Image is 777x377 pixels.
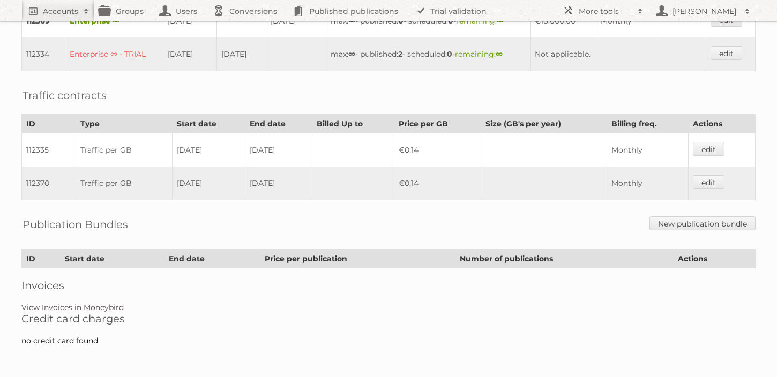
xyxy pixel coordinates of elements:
td: [DATE] [163,37,216,71]
th: Price per publication [260,250,455,268]
th: End date [245,115,312,133]
th: Number of publications [455,250,674,268]
th: Actions [673,250,755,268]
a: edit [693,175,724,189]
a: New publication bundle [649,216,756,230]
td: Traffic per GB [76,133,173,167]
td: Traffic per GB [76,167,173,200]
td: Monthly [607,133,689,167]
td: [DATE] [173,133,245,167]
strong: ∞ [496,49,503,59]
h2: [PERSON_NAME] [670,6,739,17]
td: [DATE] [245,133,312,167]
h2: Traffic contracts [23,87,107,103]
th: End date [165,250,260,268]
td: €0,14 [394,167,481,200]
td: 112370 [22,167,76,200]
td: Monthly [607,167,689,200]
th: Billed Up to [312,115,394,133]
a: edit [711,46,742,60]
td: Not applicable. [531,37,706,71]
th: Billing freq. [607,115,689,133]
th: ID [22,115,76,133]
strong: 0 [447,49,452,59]
td: max: - published: - scheduled: - [326,37,531,71]
td: [DATE] [245,167,312,200]
h2: More tools [579,6,632,17]
th: Actions [688,115,755,133]
th: ID [22,250,61,268]
a: View Invoices in Moneybird [21,303,124,312]
td: [DATE] [216,37,266,71]
th: Size (GB's per year) [481,115,607,133]
strong: 2 [398,49,402,59]
h2: Invoices [21,279,756,292]
h2: Publication Bundles [23,216,128,232]
td: 112335 [22,133,76,167]
a: edit [693,142,724,156]
h2: Credit card charges [21,312,756,325]
h2: Accounts [43,6,78,17]
th: Start date [61,250,165,268]
td: €0,14 [394,133,481,167]
span: remaining: [455,49,503,59]
td: [DATE] [173,167,245,200]
th: Type [76,115,173,133]
td: Enterprise ∞ - TRIAL [65,37,163,71]
td: 112334 [22,37,65,71]
th: Price per GB [394,115,481,133]
th: Start date [173,115,245,133]
strong: ∞ [348,49,355,59]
